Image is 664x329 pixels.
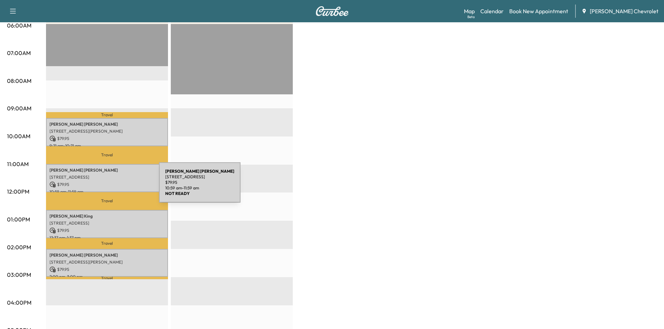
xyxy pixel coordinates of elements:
[46,192,168,210] p: Travel
[49,235,165,241] p: 12:37 pm - 1:37 pm
[7,104,31,112] p: 09:00AM
[509,7,568,15] a: Book New Appointment
[49,227,165,234] p: $ 79.95
[165,180,234,185] p: $ 79.95
[49,266,165,273] p: $ 79.95
[590,7,658,15] span: [PERSON_NAME] Chevrolet
[165,174,234,180] p: [STREET_ADDRESS]
[49,259,165,265] p: [STREET_ADDRESS][PERSON_NAME]
[46,146,168,164] p: Travel
[46,238,168,249] p: Travel
[7,160,29,168] p: 11:00AM
[49,252,165,258] p: [PERSON_NAME] [PERSON_NAME]
[49,174,165,180] p: [STREET_ADDRESS]
[7,271,31,279] p: 03:00PM
[49,143,165,149] p: 9:21 am - 10:21 am
[315,6,349,16] img: Curbee Logo
[49,181,165,188] p: $ 79.95
[165,169,234,174] b: [PERSON_NAME] [PERSON_NAME]
[165,191,190,196] b: NOT READY
[49,135,165,142] p: $ 79.95
[480,7,504,15] a: Calendar
[49,213,165,219] p: [PERSON_NAME] King
[49,189,165,195] p: 10:59 am - 11:59 am
[7,77,31,85] p: 08:00AM
[49,274,165,280] p: 2:00 pm - 3:00 pm
[49,220,165,226] p: [STREET_ADDRESS]
[49,167,165,173] p: [PERSON_NAME] [PERSON_NAME]
[49,122,165,127] p: [PERSON_NAME] [PERSON_NAME]
[7,243,31,251] p: 02:00PM
[46,277,168,279] p: Travel
[165,185,234,191] p: 10:59 am - 11:59 am
[7,132,30,140] p: 10:00AM
[46,112,168,118] p: Travel
[49,128,165,134] p: [STREET_ADDRESS][PERSON_NAME]
[464,7,475,15] a: MapBeta
[7,298,31,307] p: 04:00PM
[7,21,31,30] p: 06:00AM
[7,215,30,224] p: 01:00PM
[7,187,29,196] p: 12:00PM
[467,14,475,19] div: Beta
[7,49,31,57] p: 07:00AM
